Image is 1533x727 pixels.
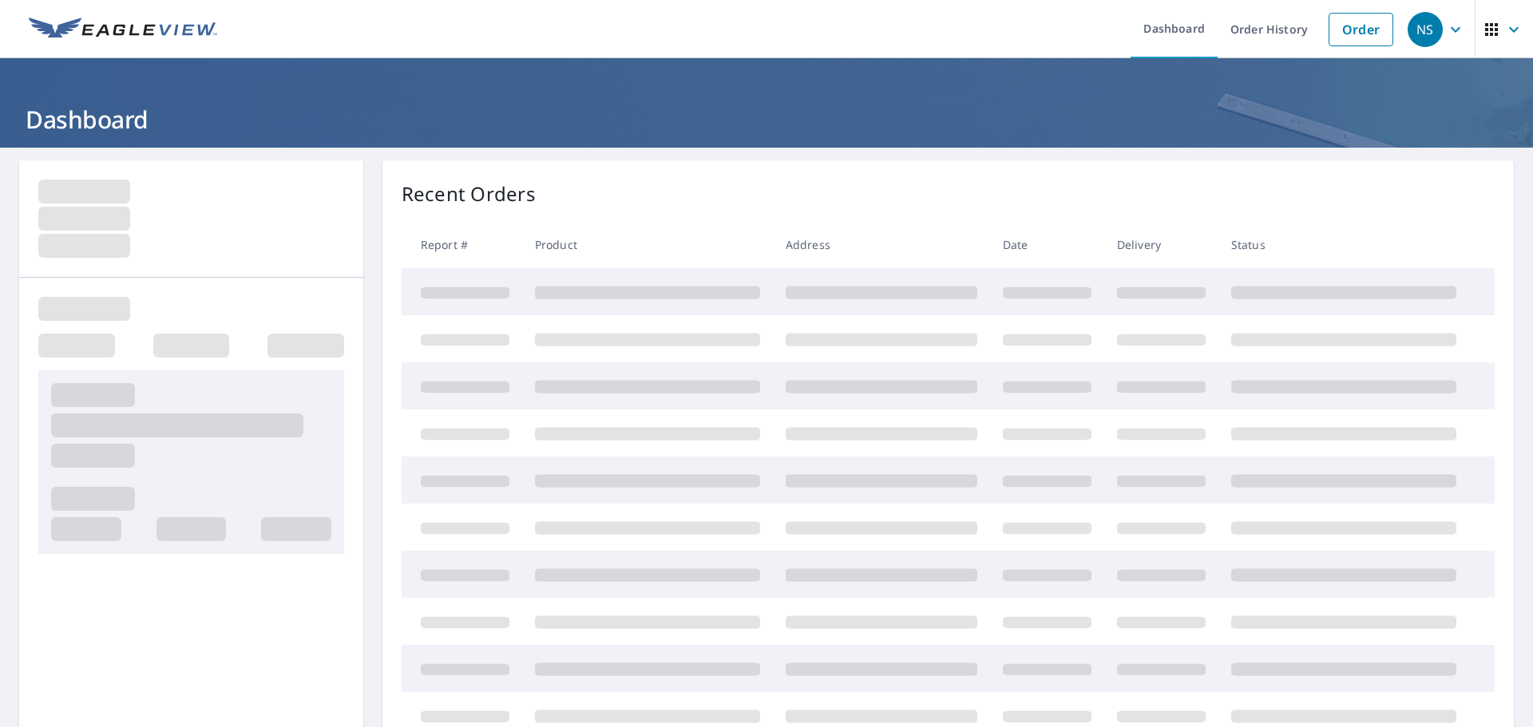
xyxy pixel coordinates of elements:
[1104,221,1218,268] th: Delivery
[1218,221,1469,268] th: Status
[522,221,773,268] th: Product
[402,180,536,208] p: Recent Orders
[19,103,1514,136] h1: Dashboard
[1408,12,1443,47] div: NS
[773,221,990,268] th: Address
[29,18,217,41] img: EV Logo
[1329,13,1393,46] a: Order
[990,221,1104,268] th: Date
[402,221,522,268] th: Report #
